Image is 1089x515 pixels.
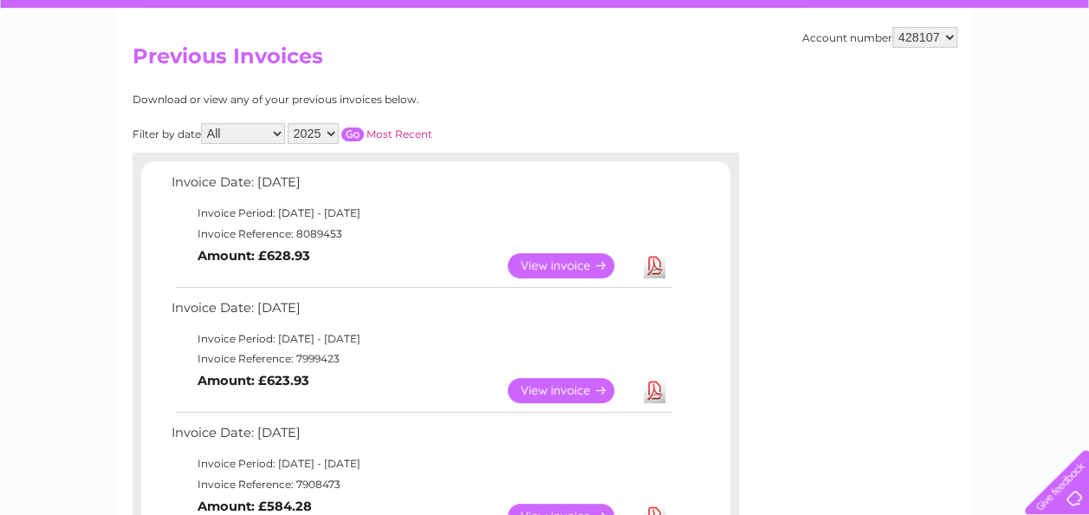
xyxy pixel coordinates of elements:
b: Amount: £623.93 [198,373,309,388]
div: Account number [802,27,957,48]
b: Amount: £584.28 [198,499,312,514]
b: Amount: £628.93 [198,248,310,264]
div: Download or view any of your previous invoices below. [133,94,587,106]
td: Invoice Reference: 8089453 [167,224,674,244]
a: View [508,253,635,278]
h2: Previous Invoices [133,44,957,77]
a: Energy [827,74,865,87]
td: Invoice Reference: 7999423 [167,349,674,369]
a: Blog [938,74,963,87]
a: Most Recent [366,127,432,140]
td: Invoice Period: [DATE] - [DATE] [167,329,674,349]
td: Invoice Period: [DATE] - [DATE] [167,203,674,224]
td: Invoice Reference: 7908473 [167,474,674,495]
a: Download [644,378,665,403]
div: Clear Business is a trading name of Verastar Limited (registered in [GEOGRAPHIC_DATA] No. 3667643... [136,10,955,84]
a: View [508,378,635,403]
a: Contact [974,74,1016,87]
td: Invoice Period: [DATE] - [DATE] [167,453,674,474]
td: Invoice Date: [DATE] [167,297,674,329]
a: Telecoms [876,74,928,87]
a: Download [644,253,665,278]
div: Filter by date [133,123,587,144]
td: Invoice Date: [DATE] [167,171,674,203]
img: logo.png [38,45,126,98]
td: Invoice Date: [DATE] [167,421,674,453]
a: Log out [1032,74,1073,87]
a: Water [784,74,817,87]
a: 0333 014 3131 [762,9,882,30]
